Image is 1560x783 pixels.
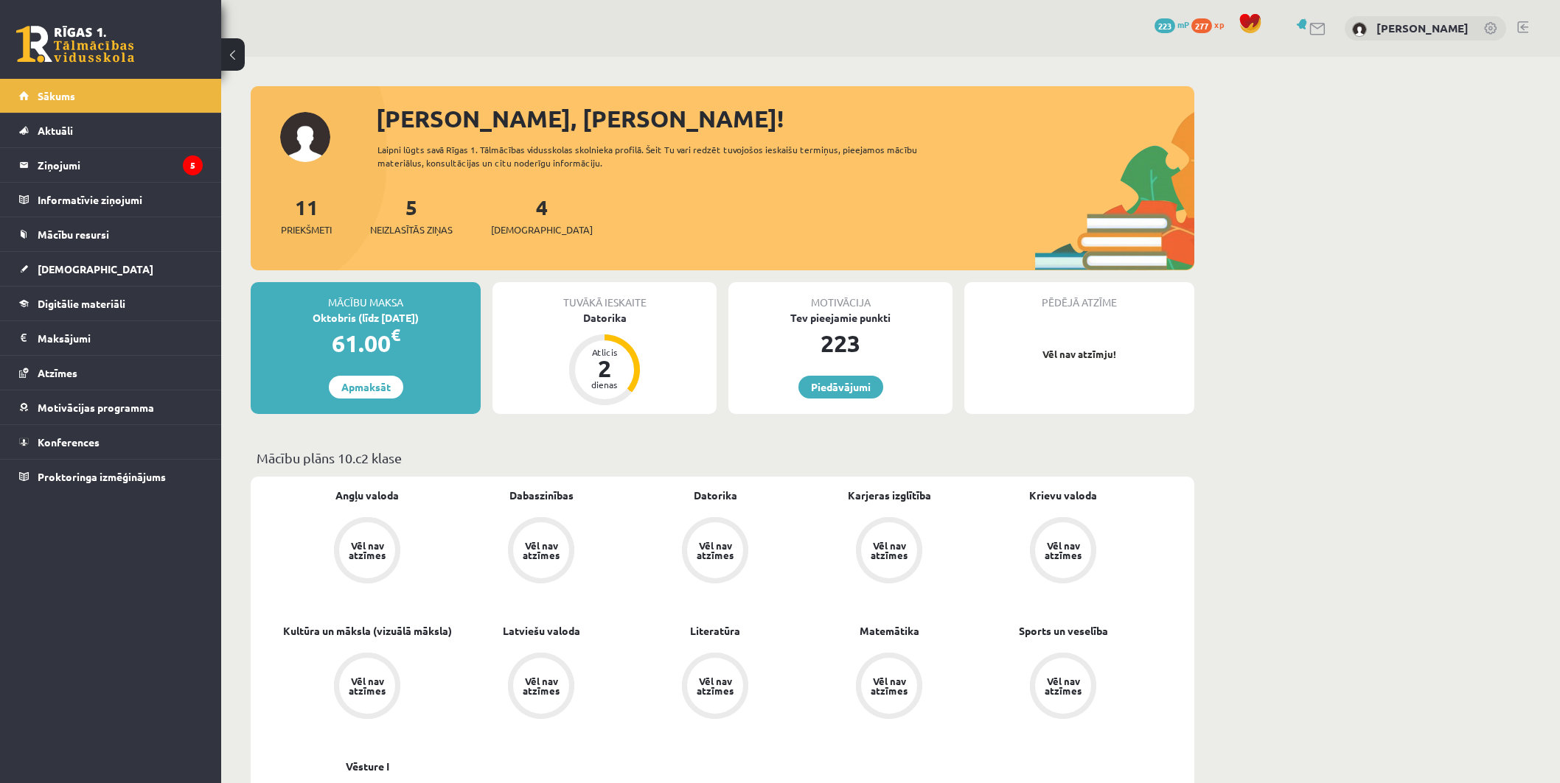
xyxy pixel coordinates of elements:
a: Vēl nav atzīmes [802,653,976,722]
div: [PERSON_NAME], [PERSON_NAME]! [376,101,1194,136]
legend: Ziņojumi [38,148,203,182]
span: Neizlasītās ziņas [370,222,453,237]
div: Laipni lūgts savā Rīgas 1. Tālmācības vidusskolas skolnieka profilā. Šeit Tu vari redzēt tuvojošo... [377,143,944,169]
a: Vēl nav atzīmes [976,653,1150,722]
span: xp [1214,18,1224,30]
a: Literatūra [690,623,740,639]
a: Vēl nav atzīmes [454,517,628,586]
a: Aktuāli [19,113,203,147]
div: Datorika [492,310,717,326]
a: Angļu valoda [335,488,399,503]
span: mP [1177,18,1189,30]
a: Vēl nav atzīmes [802,517,976,586]
span: 277 [1191,18,1212,33]
a: Datorika [694,488,737,503]
span: Digitālie materiāli [38,297,125,310]
span: Aktuāli [38,124,73,137]
a: Sākums [19,79,203,113]
div: Vēl nav atzīmes [1042,541,1084,560]
a: Digitālie materiāli [19,287,203,320]
div: Atlicis [582,348,627,357]
a: [DEMOGRAPHIC_DATA] [19,252,203,286]
p: Mācību plāns 10.c2 klase [257,448,1188,468]
span: 223 [1155,18,1175,33]
div: 223 [728,326,953,361]
div: Vēl nav atzīmes [520,541,562,560]
span: Atzīmes [38,366,77,379]
span: Priekšmeti [281,222,332,237]
a: Sports un veselība [1019,623,1108,639]
a: Krievu valoda [1029,488,1097,503]
a: Kultūra un māksla (vizuālā māksla) [283,623,452,639]
a: Vēl nav atzīmes [454,653,628,722]
img: Aleksandrs Polibins [1352,22,1367,37]
a: 11Priekšmeti [281,194,332,237]
a: Datorika Atlicis 2 dienas [492,310,717,407]
a: Vēsture I [346,759,389,774]
a: Proktoringa izmēģinājums [19,460,203,494]
a: Vēl nav atzīmes [628,653,802,722]
a: Ziņojumi5 [19,148,203,182]
a: 4[DEMOGRAPHIC_DATA] [491,194,593,237]
a: Matemātika [860,623,919,639]
a: 5Neizlasītās ziņas [370,194,453,237]
a: Atzīmes [19,356,203,390]
span: Proktoringa izmēģinājums [38,470,166,483]
a: Piedāvājumi [798,376,883,398]
a: Vēl nav atzīmes [628,517,802,586]
div: Vēl nav atzīmes [694,676,736,695]
span: Motivācijas programma [38,401,154,414]
a: Karjeras izglītība [848,488,931,503]
a: Konferences [19,425,203,459]
a: Vēl nav atzīmes [280,653,454,722]
div: Motivācija [728,282,953,310]
div: 2 [582,357,627,380]
div: 61.00 [251,326,481,361]
a: Maksājumi [19,321,203,355]
a: 277 xp [1191,18,1231,30]
a: Apmaksāt [329,376,403,398]
span: Mācību resursi [38,228,109,241]
div: Vēl nav atzīmes [694,541,736,560]
div: Vēl nav atzīmes [520,676,562,695]
a: [PERSON_NAME] [1376,21,1469,35]
span: [DEMOGRAPHIC_DATA] [491,222,593,237]
a: Rīgas 1. Tālmācības vidusskola [16,26,134,63]
div: Vēl nav atzīmes [1042,676,1084,695]
div: Tuvākā ieskaite [492,282,717,310]
div: Tev pieejamie punkti [728,310,953,326]
div: Vēl nav atzīmes [868,541,910,560]
span: Sākums [38,89,75,102]
a: Dabaszinības [509,488,574,503]
a: 223 mP [1155,18,1189,30]
a: Vēl nav atzīmes [976,517,1150,586]
div: Mācību maksa [251,282,481,310]
span: Konferences [38,435,100,449]
span: € [391,324,400,345]
legend: Informatīvie ziņojumi [38,183,203,217]
a: Mācību resursi [19,217,203,251]
div: Vēl nav atzīmes [347,676,388,695]
a: Motivācijas programma [19,390,203,424]
div: Vēl nav atzīmes [347,541,388,560]
legend: Maksājumi [38,321,203,355]
div: Oktobris (līdz [DATE]) [251,310,481,326]
p: Vēl nav atzīmju! [972,347,1187,362]
a: Vēl nav atzīmes [280,517,454,586]
a: Latviešu valoda [503,623,580,639]
a: Informatīvie ziņojumi [19,183,203,217]
div: Vēl nav atzīmes [868,676,910,695]
div: dienas [582,380,627,389]
span: [DEMOGRAPHIC_DATA] [38,262,153,275]
i: 5 [183,155,203,175]
div: Pēdējā atzīme [964,282,1194,310]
